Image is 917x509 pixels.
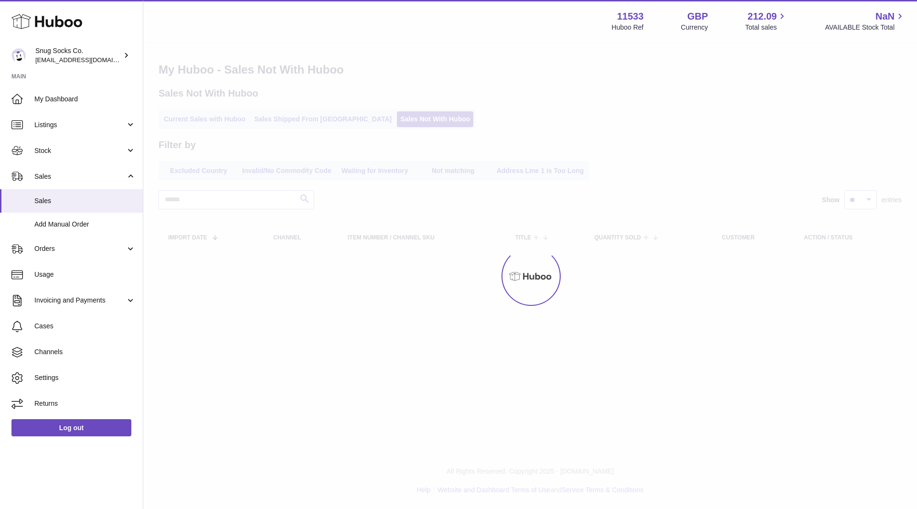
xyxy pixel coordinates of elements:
span: Channels [34,347,136,357]
span: Sales [34,172,126,181]
span: Usage [34,270,136,279]
div: Snug Socks Co. [35,46,121,65]
span: Orders [34,244,126,253]
strong: 11533 [617,10,644,23]
strong: GBP [687,10,708,23]
img: info@snugsocks.co.uk [11,48,26,63]
span: Settings [34,373,136,382]
span: NaN [875,10,895,23]
span: Add Manual Order [34,220,136,229]
a: NaN AVAILABLE Stock Total [825,10,906,32]
span: Returns [34,399,136,408]
span: AVAILABLE Stock Total [825,23,906,32]
a: Log out [11,419,131,436]
span: Cases [34,322,136,331]
span: Stock [34,146,126,155]
div: Currency [681,23,708,32]
span: Listings [34,120,126,130]
span: 212.09 [747,10,777,23]
a: 212.09 Total sales [745,10,788,32]
span: [EMAIL_ADDRESS][DOMAIN_NAME] [35,56,140,64]
span: My Dashboard [34,95,136,104]
div: Huboo Ref [612,23,644,32]
span: Sales [34,196,136,206]
span: Total sales [745,23,788,32]
span: Invoicing and Payments [34,296,126,305]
